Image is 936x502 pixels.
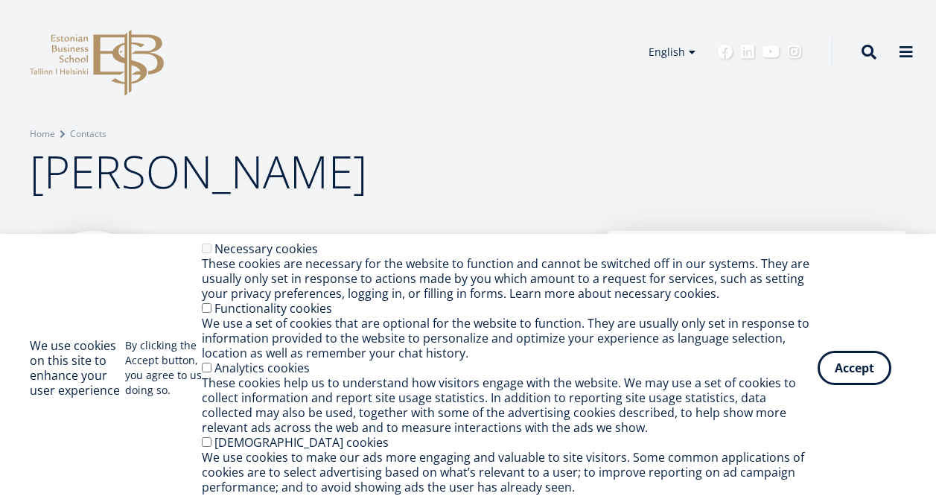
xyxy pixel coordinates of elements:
a: Linkedin [740,45,755,60]
img: andreas veispak [30,231,156,358]
label: Functionality cookies [214,300,332,317]
div: We use a set of cookies that are optional for the website to function. They are usually only set ... [202,316,818,360]
div: These cookies help us to understand how visitors engage with the website. We may use a set of coo... [202,375,818,435]
div: These cookies are necessary for the website to function and cannot be switched off in our systems... [202,256,818,301]
label: [DEMOGRAPHIC_DATA] cookies [214,434,389,451]
button: Accept [818,351,891,385]
span: [PERSON_NAME] [30,141,367,202]
label: Necessary cookies [214,241,318,257]
div: We use cookies to make our ads more engaging and valuable to site visitors. Some common applicati... [202,450,818,495]
a: Home [30,127,55,142]
a: Instagram [787,45,802,60]
h2: We use cookies on this site to enhance your user experience [30,338,125,398]
p: By clicking the Accept button, you agree to us doing so. [125,338,203,398]
label: Analytics cookies [214,360,310,376]
a: Facebook [718,45,733,60]
a: Youtube [763,45,780,60]
a: Contacts [70,127,106,142]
